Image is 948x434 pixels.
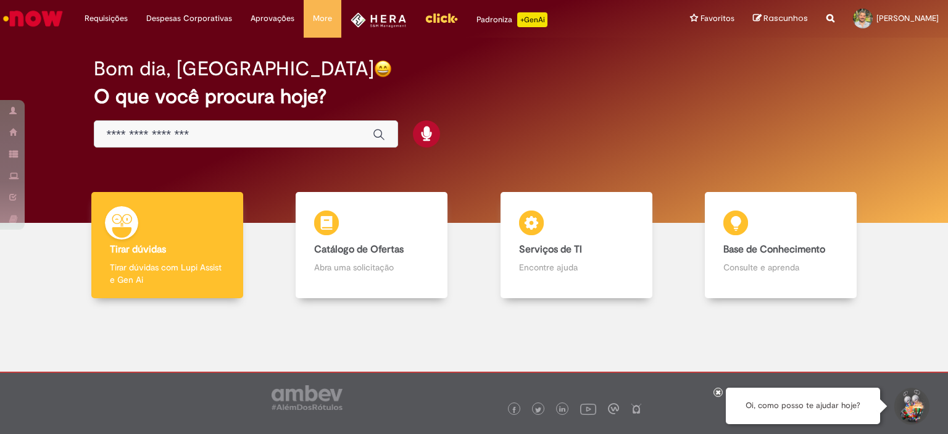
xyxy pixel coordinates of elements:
[270,192,475,299] a: Catálogo de Ofertas Abra uma solicitação
[608,403,619,414] img: logo_footer_workplace.png
[631,403,642,414] img: logo_footer_naosei.png
[313,12,332,25] span: More
[701,12,734,25] span: Favoritos
[476,12,547,27] div: Padroniza
[753,13,808,25] a: Rascunhos
[314,261,429,273] p: Abra uma solicitação
[679,192,884,299] a: Base de Conhecimento Consulte e aprenda
[723,261,838,273] p: Consulte e aprenda
[374,60,392,78] img: happy-face.png
[519,243,582,256] b: Serviços de TI
[763,12,808,24] span: Rascunhos
[351,12,407,28] img: HeraLogo.png
[580,401,596,417] img: logo_footer_youtube.png
[723,243,825,256] b: Base de Conhecimento
[65,192,270,299] a: Tirar dúvidas Tirar dúvidas com Lupi Assist e Gen Ai
[876,13,939,23] span: [PERSON_NAME]
[110,243,166,256] b: Tirar dúvidas
[519,261,634,273] p: Encontre ajuda
[517,12,547,27] p: +GenAi
[425,9,458,27] img: click_logo_yellow_360x200.png
[474,192,679,299] a: Serviços de TI Encontre ajuda
[511,407,517,413] img: logo_footer_facebook.png
[892,388,929,425] button: Iniciar Conversa de Suporte
[314,243,404,256] b: Catálogo de Ofertas
[251,12,294,25] span: Aprovações
[85,12,128,25] span: Requisições
[726,388,880,424] div: Oi, como posso te ajudar hoje?
[110,261,225,286] p: Tirar dúvidas com Lupi Assist e Gen Ai
[94,58,374,80] h2: Bom dia, [GEOGRAPHIC_DATA]
[94,86,855,107] h2: O que você procura hoje?
[146,12,232,25] span: Despesas Corporativas
[272,385,343,410] img: logo_footer_ambev_rotulo_gray.png
[559,406,565,414] img: logo_footer_linkedin.png
[1,6,65,31] img: ServiceNow
[535,407,541,413] img: logo_footer_twitter.png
